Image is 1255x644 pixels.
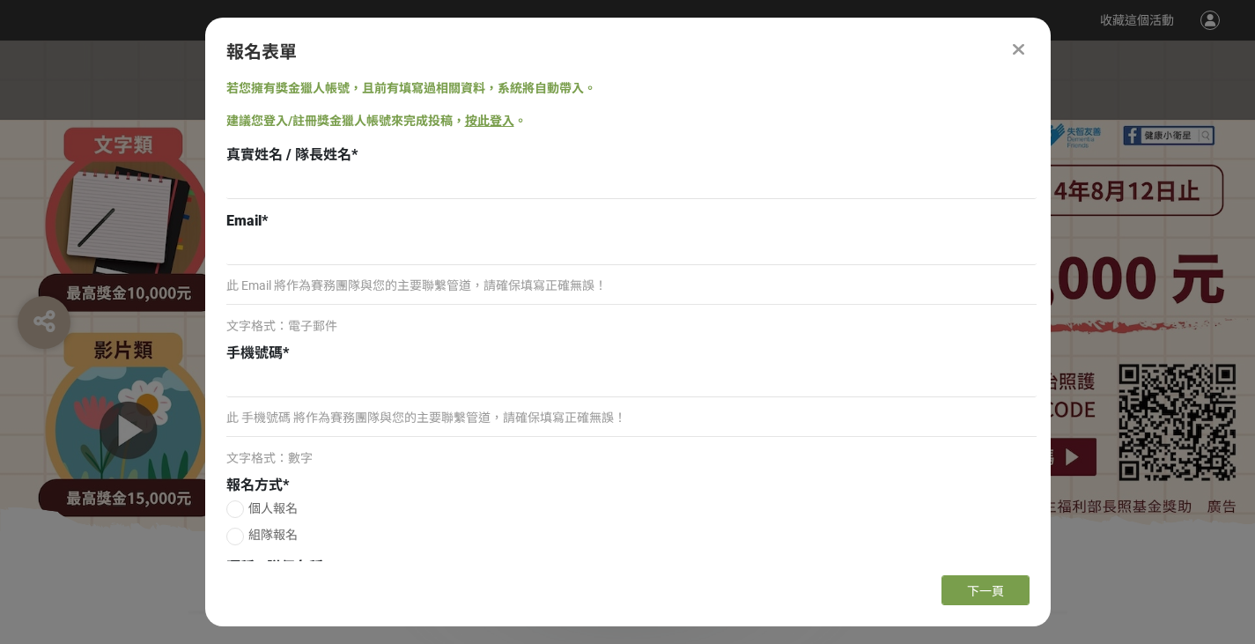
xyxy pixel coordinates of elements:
[226,451,313,465] span: 文字格式：數字
[514,114,527,128] span: 。
[248,528,298,542] span: 組隊報名
[226,477,283,493] span: 報名方式
[226,344,283,361] span: 手機號碼
[226,114,465,128] span: 建議您登入/註冊獎金獵人帳號來完成投稿，
[226,559,323,575] span: 暱稱 / 隊伍名稱
[465,114,514,128] a: 按此登入
[226,146,351,163] span: 真實姓名 / 隊長姓名
[226,41,297,63] span: 報名表單
[941,575,1030,605] button: 下一頁
[226,212,262,229] span: Email
[226,409,1037,427] p: 此 手機號碼 將作為賽務團隊與您的主要聯繫管道，請確保填寫正確無誤！
[1100,13,1174,27] span: 收藏這個活動
[226,277,1037,295] p: 此 Email 將作為賽務團隊與您的主要聯繫管道，請確保填寫正確無誤！
[248,501,298,515] span: 個人報名
[226,319,337,333] span: 文字格式：電子郵件
[967,584,1004,598] span: 下一頁
[226,81,596,95] span: 若您擁有獎金獵人帳號，且前有填寫過相關資料，系統將自動帶入。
